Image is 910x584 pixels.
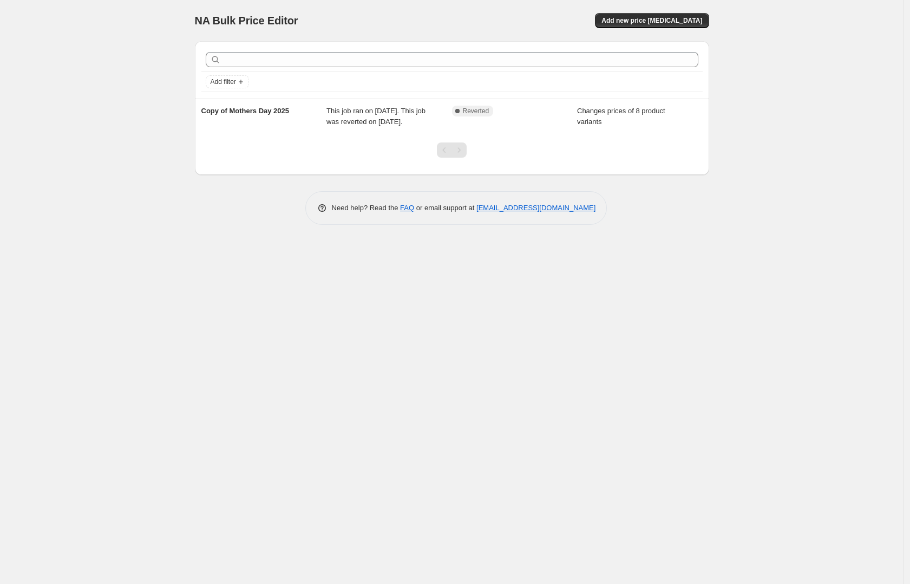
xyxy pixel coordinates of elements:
span: This job ran on [DATE]. This job was reverted on [DATE]. [326,107,425,126]
span: Reverted [463,107,489,115]
span: Changes prices of 8 product variants [577,107,665,126]
button: Add filter [206,75,249,88]
span: NA Bulk Price Editor [195,15,298,27]
span: Add filter [211,77,236,86]
span: Need help? Read the [332,204,401,212]
span: or email support at [414,204,476,212]
nav: Pagination [437,142,467,158]
a: [EMAIL_ADDRESS][DOMAIN_NAME] [476,204,595,212]
button: Add new price [MEDICAL_DATA] [595,13,709,28]
a: FAQ [400,204,414,212]
span: Add new price [MEDICAL_DATA] [601,16,702,25]
span: Copy of Mothers Day 2025 [201,107,290,115]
